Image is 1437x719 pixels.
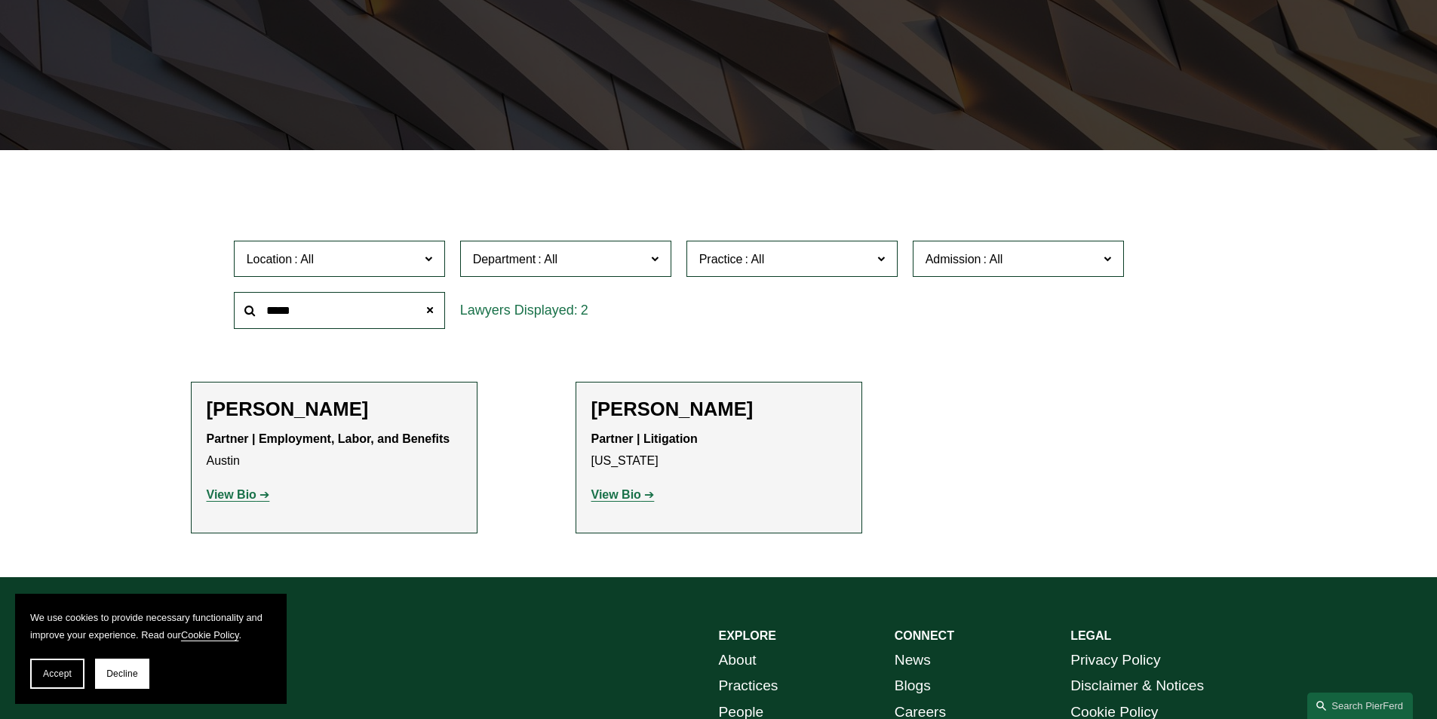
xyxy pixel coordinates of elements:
[30,609,272,644] p: We use cookies to provide necessary functionality and improve your experience. Read our .
[43,668,72,679] span: Accept
[719,629,776,642] strong: EXPLORE
[591,429,846,472] p: [US_STATE]
[106,668,138,679] span: Decline
[207,398,462,421] h2: [PERSON_NAME]
[699,253,743,266] span: Practice
[247,253,293,266] span: Location
[895,673,931,699] a: Blogs
[719,673,778,699] a: Practices
[591,398,846,421] h2: [PERSON_NAME]
[591,488,641,501] strong: View Bio
[207,488,270,501] a: View Bio
[181,629,239,641] a: Cookie Policy
[1070,647,1160,674] a: Privacy Policy
[719,647,757,674] a: About
[95,659,149,689] button: Decline
[581,303,588,318] span: 2
[1307,693,1413,719] a: Search this site
[207,432,450,445] strong: Partner | Employment, Labor, and Benefits
[207,488,256,501] strong: View Bio
[30,659,84,689] button: Accept
[895,629,954,642] strong: CONNECT
[926,253,981,266] span: Admission
[473,253,536,266] span: Department
[207,429,462,472] p: Austin
[1070,673,1204,699] a: Disclaimer & Notices
[895,647,931,674] a: News
[15,594,287,704] section: Cookie banner
[591,432,698,445] strong: Partner | Litigation
[591,488,655,501] a: View Bio
[1070,629,1111,642] strong: LEGAL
